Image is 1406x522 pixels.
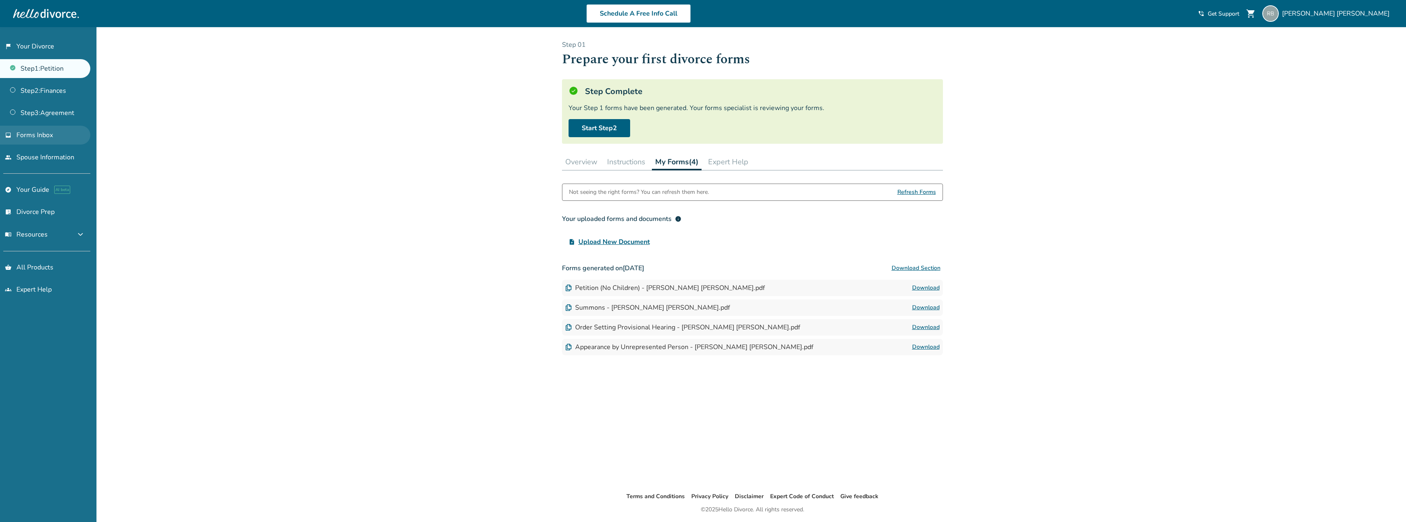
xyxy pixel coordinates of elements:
[5,209,11,215] span: list_alt_check
[5,231,11,238] span: menu_book
[912,342,940,352] a: Download
[912,303,940,313] a: Download
[1246,9,1256,18] span: shopping_cart
[897,184,936,200] span: Refresh Forms
[5,286,11,293] span: groups
[562,49,943,69] h1: Prepare your first divorce forms
[626,492,685,500] a: Terms and Conditions
[652,154,702,170] button: My Forms(4)
[565,283,765,292] div: Petition (No Children) - [PERSON_NAME] [PERSON_NAME].pdf
[5,186,11,193] span: explore
[569,239,575,245] span: upload_file
[5,154,11,161] span: people
[16,131,53,140] span: Forms Inbox
[565,344,572,350] img: Document
[1282,9,1393,18] span: [PERSON_NAME] [PERSON_NAME]
[701,505,804,515] div: © 2025 Hello Divorce. All rights reserved.
[562,40,943,49] p: Step 0 1
[5,43,11,50] span: flag_2
[675,216,681,222] span: info
[586,4,691,23] a: Schedule A Free Info Call
[889,260,943,276] button: Download Section
[840,492,878,501] li: Give feedback
[1262,5,1279,22] img: rajashekar.billapati@aptiv.com
[912,283,940,293] a: Download
[569,184,709,200] div: Not seeing the right forms? You can refresh them here.
[585,86,642,97] h5: Step Complete
[705,154,752,170] button: Expert Help
[5,132,11,138] span: inbox
[562,154,601,170] button: Overview
[578,237,650,247] span: Upload New Document
[912,322,940,332] a: Download
[604,154,649,170] button: Instructions
[1365,483,1406,522] iframe: Chat Widget
[735,492,764,501] li: Disclaimer
[1198,10,1204,17] span: phone_in_talk
[565,324,572,331] img: Document
[54,186,70,194] span: AI beta
[569,103,936,113] div: Your Step 1 forms have been generated. Your forms specialist is reviewing your forms.
[1208,10,1239,18] span: Get Support
[565,303,730,312] div: Summons - [PERSON_NAME] [PERSON_NAME].pdf
[565,304,572,311] img: Document
[5,230,48,239] span: Resources
[565,323,800,332] div: Order Setting Provisional Hearing - [PERSON_NAME] [PERSON_NAME].pdf
[691,492,728,500] a: Privacy Policy
[770,492,834,500] a: Expert Code of Conduct
[565,343,813,352] div: Appearance by Unrepresented Person - [PERSON_NAME] [PERSON_NAME].pdf
[1198,10,1239,18] a: phone_in_talkGet Support
[569,119,630,137] a: Start Step2
[76,230,85,239] span: expand_more
[562,260,943,276] h3: Forms generated on [DATE]
[562,214,681,224] div: Your uploaded forms and documents
[565,285,572,291] img: Document
[5,264,11,271] span: shopping_basket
